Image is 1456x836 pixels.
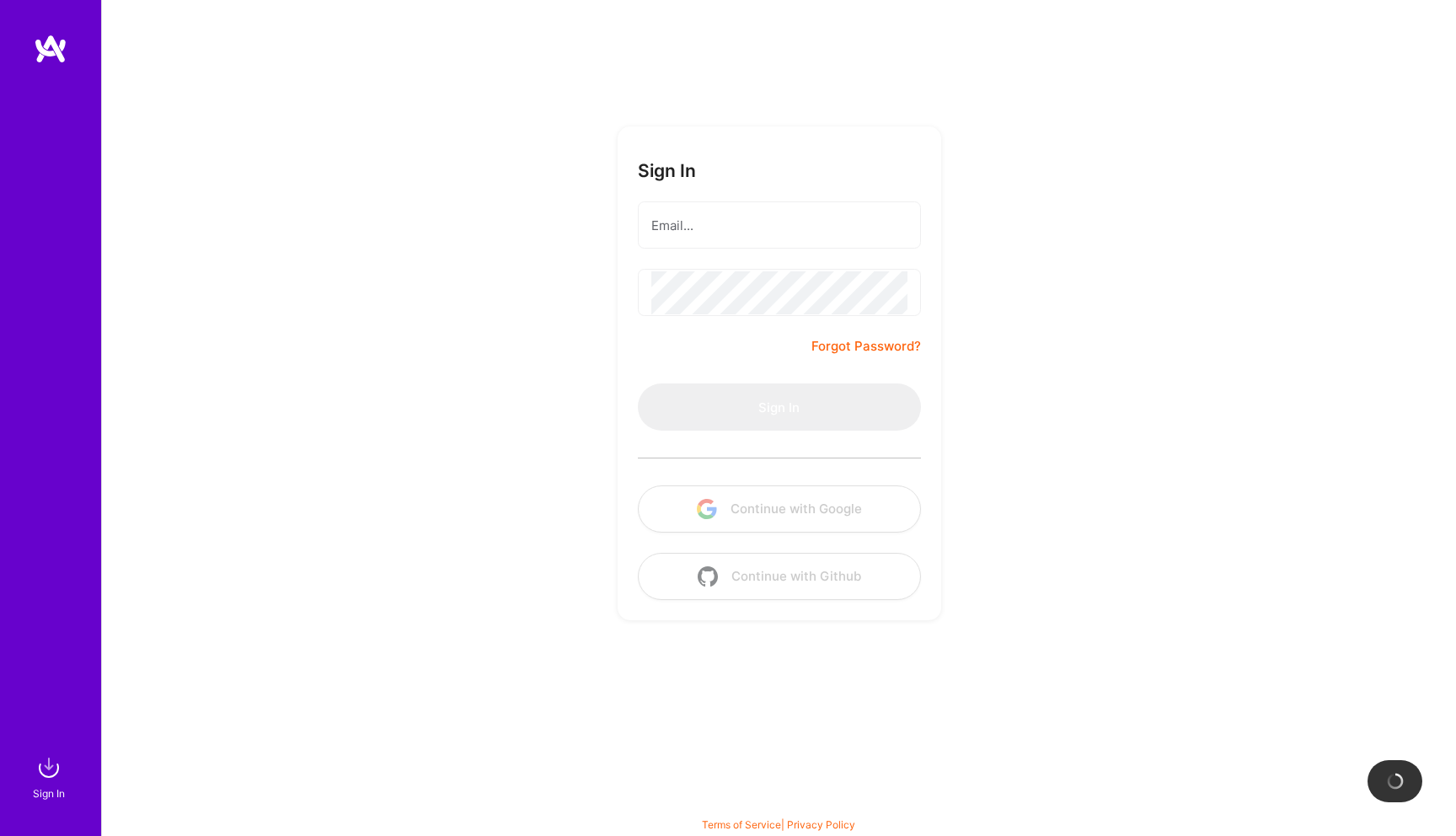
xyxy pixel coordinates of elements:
[702,818,855,831] span: |
[638,383,921,431] button: Sign In
[638,553,921,600] button: Continue with Github
[697,499,717,519] img: icon
[638,160,696,181] h3: Sign In
[35,751,66,802] a: sign inSign In
[702,818,781,831] a: Terms of Service
[34,34,67,64] img: logo
[1385,771,1405,791] img: loading
[651,204,907,247] input: Email...
[787,818,855,831] a: Privacy Policy
[698,566,718,587] img: icon
[101,785,1456,828] div: © 2025 ATeams Inc., All rights reserved.
[811,336,921,356] a: Forgot Password?
[32,751,66,785] img: sign in
[33,785,65,802] div: Sign In
[638,485,921,533] button: Continue with Google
